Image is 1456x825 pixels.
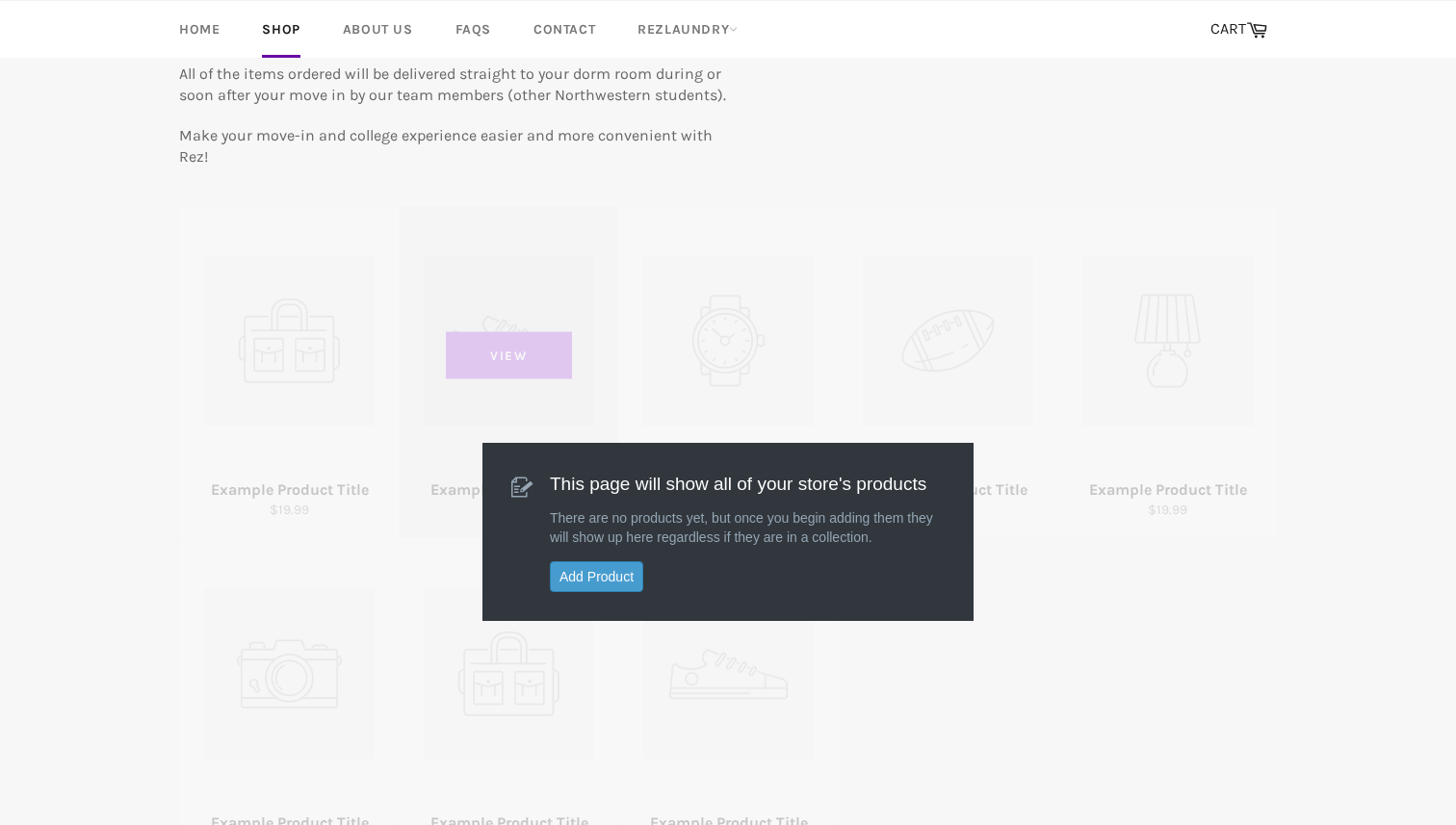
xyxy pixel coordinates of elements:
span: View [446,331,573,379]
a: Example Product Title $19.99 [179,206,399,539]
div: Example Product Title [412,479,607,501]
div: $19.99 [193,501,387,519]
a: FAQs [436,1,510,58]
h3: This page will show all of your store's products [550,472,945,497]
a: Contact [514,1,614,58]
p: All of the items ordered will be delivered straight to your dorm room during or soon after your m... [179,64,728,106]
a: RezLaundry [618,1,757,58]
div: $19.99 [1071,501,1265,519]
p: Make your move-in and college experience easier and more convenient with Rez! [179,125,728,168]
a: Home [160,1,239,58]
a: Example Product Title $19.99 [1057,206,1277,539]
a: CART [1201,10,1277,50]
a: Add Product [550,561,643,592]
p: There are no products yet, but once you begin adding them they will show up here regardless if th... [550,508,945,547]
div: Example Product Title [193,479,387,501]
a: Example Product Title $19.99 View [399,206,618,539]
a: Example Product Title $19.99 [618,206,838,539]
a: Shop [243,1,319,58]
a: About Us [324,1,432,58]
div: Example Product Title [1071,479,1265,501]
a: Example Product Title $19.99 [838,206,1057,539]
